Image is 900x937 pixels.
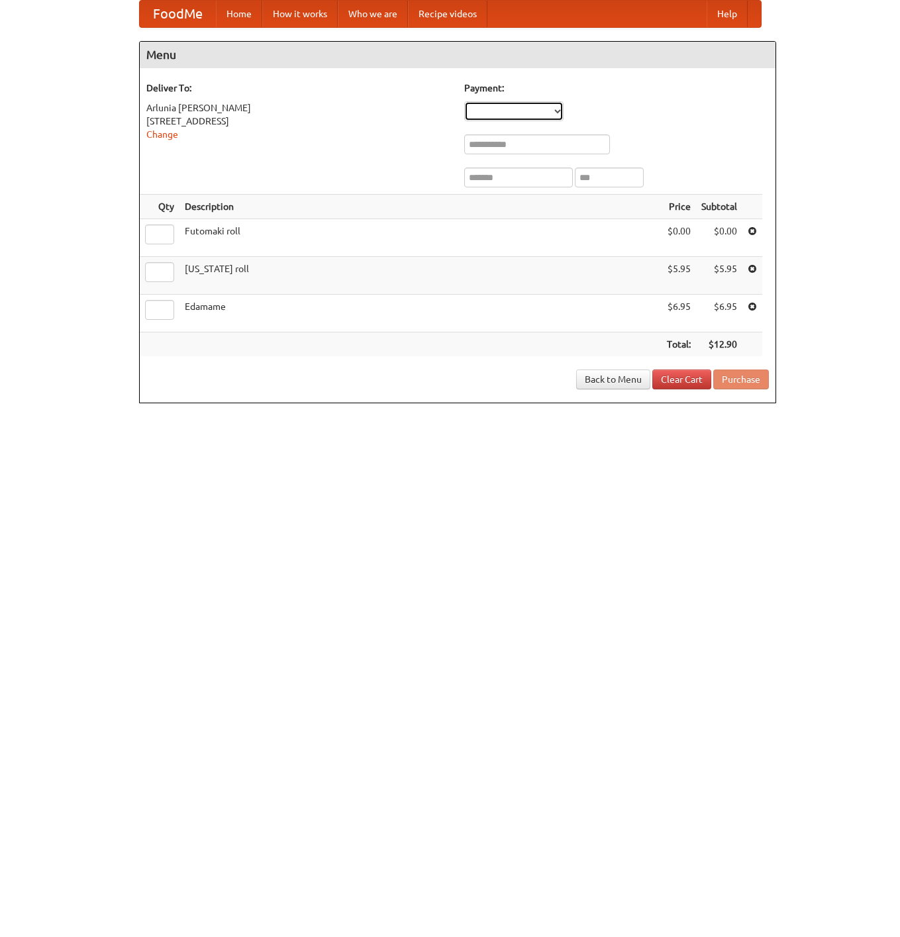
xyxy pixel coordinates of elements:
button: Purchase [713,370,769,389]
th: Total: [662,332,696,357]
a: Help [707,1,748,27]
a: Change [146,129,178,140]
a: Who we are [338,1,408,27]
td: Futomaki roll [179,219,662,257]
a: How it works [262,1,338,27]
h4: Menu [140,42,775,68]
a: Back to Menu [576,370,650,389]
td: $6.95 [696,295,742,332]
th: Description [179,195,662,219]
div: Arlunia [PERSON_NAME] [146,101,451,115]
a: FoodMe [140,1,216,27]
a: Clear Cart [652,370,711,389]
td: Edamame [179,295,662,332]
td: $5.95 [662,257,696,295]
div: [STREET_ADDRESS] [146,115,451,128]
th: Price [662,195,696,219]
a: Home [216,1,262,27]
th: $12.90 [696,332,742,357]
th: Qty [140,195,179,219]
td: $6.95 [662,295,696,332]
h5: Deliver To: [146,81,451,95]
td: $0.00 [662,219,696,257]
td: $5.95 [696,257,742,295]
th: Subtotal [696,195,742,219]
td: $0.00 [696,219,742,257]
a: Recipe videos [408,1,487,27]
h5: Payment: [464,81,769,95]
td: [US_STATE] roll [179,257,662,295]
